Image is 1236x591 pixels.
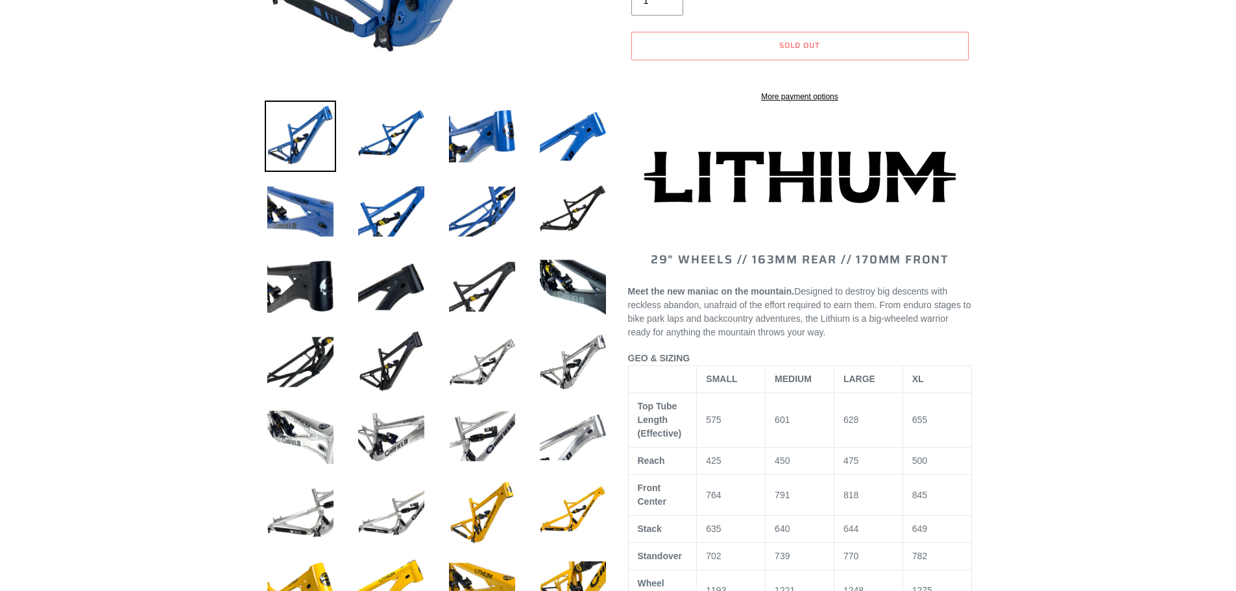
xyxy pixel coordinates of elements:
td: 575 [697,393,766,448]
span: Reach [638,455,665,466]
img: Load image into Gallery viewer, LITHIUM - Frameset [265,477,336,548]
span: SMALL [706,374,737,384]
img: Load image into Gallery viewer, LITHIUM - Frameset [537,101,609,172]
td: 635 [697,516,766,543]
img: Load image into Gallery viewer, LITHIUM - Frameset [446,176,518,247]
a: More payment options [631,91,969,103]
span: 29" WHEELS // 163mm REAR // 170mm FRONT [651,250,949,269]
span: Stack [638,524,662,534]
img: Load image into Gallery viewer, LITHIUM - Frameset [356,101,427,172]
td: 450 [766,448,834,475]
img: Load image into Gallery viewer, LITHIUM - Frameset [446,251,518,322]
span: From enduro stages to bike park laps and backcountry adventures, the Lithium is a big-wheeled war... [628,300,971,337]
img: Load image into Gallery viewer, LITHIUM - Frameset [265,326,336,398]
span: Top Tube Length (Effective) [638,401,682,439]
td: 601 [766,393,834,448]
span: . [823,327,825,337]
img: Load image into Gallery viewer, LITHIUM - Frameset [265,176,336,247]
button: Sold out [631,32,969,60]
img: Load image into Gallery viewer, LITHIUM - Frameset [446,326,518,398]
img: Load image into Gallery viewer, LITHIUM - Frameset [356,326,427,398]
img: Load image into Gallery viewer, LITHIUM - Frameset [265,101,336,172]
td: 500 [903,448,971,475]
img: Load image into Gallery viewer, LITHIUM - Frameset [537,326,609,398]
img: Load image into Gallery viewer, LITHIUM - Frameset [356,402,427,473]
img: Lithium-Logo_480x480.png [644,151,956,203]
span: MEDIUM [775,374,812,384]
span: Front Center [638,483,666,507]
img: Load image into Gallery viewer, LITHIUM - Frameset [446,402,518,473]
td: 782 [903,543,971,570]
span: LARGE [843,374,875,384]
td: 425 [697,448,766,475]
img: Load image into Gallery viewer, LITHIUM - Frameset [356,251,427,322]
td: 655 [903,393,971,448]
td: 764 [697,475,766,516]
img: Load image into Gallery viewer, LITHIUM - Frameset [446,477,518,548]
td: 644 [834,516,903,543]
img: Load image into Gallery viewer, LITHIUM - Frameset [356,176,427,247]
img: Load image into Gallery viewer, LITHIUM - Frameset [356,477,427,548]
td: 791 [766,475,834,516]
span: XL [912,374,924,384]
img: Load image into Gallery viewer, LITHIUM - Frameset [265,402,336,473]
span: GEO & SIZING [628,353,690,363]
img: Load image into Gallery viewer, LITHIUM - Frameset [537,251,609,322]
td: 770 [834,543,903,570]
td: 845 [903,475,971,516]
img: Load image into Gallery viewer, LITHIUM - Frameset [537,477,609,548]
td: 475 [834,448,903,475]
img: Load image into Gallery viewer, LITHIUM - Frameset [446,101,518,172]
td: 640 [766,516,834,543]
img: Load image into Gallery viewer, LITHIUM - Frameset [537,176,609,247]
span: Sold out [779,39,820,51]
td: 818 [834,475,903,516]
td: 628 [834,393,903,448]
b: Meet the new maniac on the mountain. [628,286,795,296]
span: 739 [775,551,790,561]
img: Load image into Gallery viewer, LITHIUM - Frameset [265,251,336,322]
span: Standover [638,551,682,561]
img: Load image into Gallery viewer, LITHIUM - Frameset [537,402,609,473]
span: Designed to destroy big descents with reckless abandon, unafraid of the effort required to earn t... [628,286,971,337]
td: 702 [697,543,766,570]
td: 649 [903,516,971,543]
